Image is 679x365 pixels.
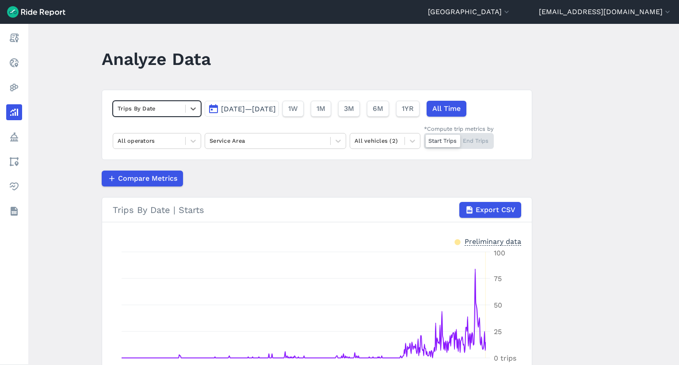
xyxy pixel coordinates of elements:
button: [DATE]—[DATE] [205,101,279,117]
a: Areas [6,154,22,170]
tspan: 100 [494,249,505,257]
a: Heatmaps [6,80,22,95]
div: Preliminary data [465,236,521,246]
span: All Time [432,103,461,114]
a: Policy [6,129,22,145]
span: Export CSV [476,205,515,215]
button: Export CSV [459,202,521,218]
button: 1YR [396,101,420,117]
a: Analyze [6,104,22,120]
button: 3M [338,101,360,117]
div: *Compute trip metrics by [424,125,494,133]
div: Trips By Date | Starts [113,202,521,218]
span: 1YR [402,103,414,114]
tspan: 50 [494,301,502,309]
span: 3M [344,103,354,114]
img: Ride Report [7,6,65,18]
button: [EMAIL_ADDRESS][DOMAIN_NAME] [539,7,672,17]
tspan: 25 [494,327,502,336]
button: All Time [427,101,466,117]
tspan: 75 [494,274,502,283]
button: 1M [311,101,331,117]
a: Realtime [6,55,22,71]
button: Compare Metrics [102,171,183,186]
a: Health [6,179,22,194]
span: 1W [288,103,298,114]
button: 1W [282,101,304,117]
a: Datasets [6,203,22,219]
span: Compare Metrics [118,173,177,184]
tspan: 0 trips [494,354,516,362]
button: 6M [367,101,389,117]
a: Report [6,30,22,46]
h1: Analyze Data [102,47,211,71]
button: [GEOGRAPHIC_DATA] [428,7,511,17]
span: 1M [317,103,325,114]
span: [DATE]—[DATE] [221,105,276,113]
span: 6M [373,103,383,114]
